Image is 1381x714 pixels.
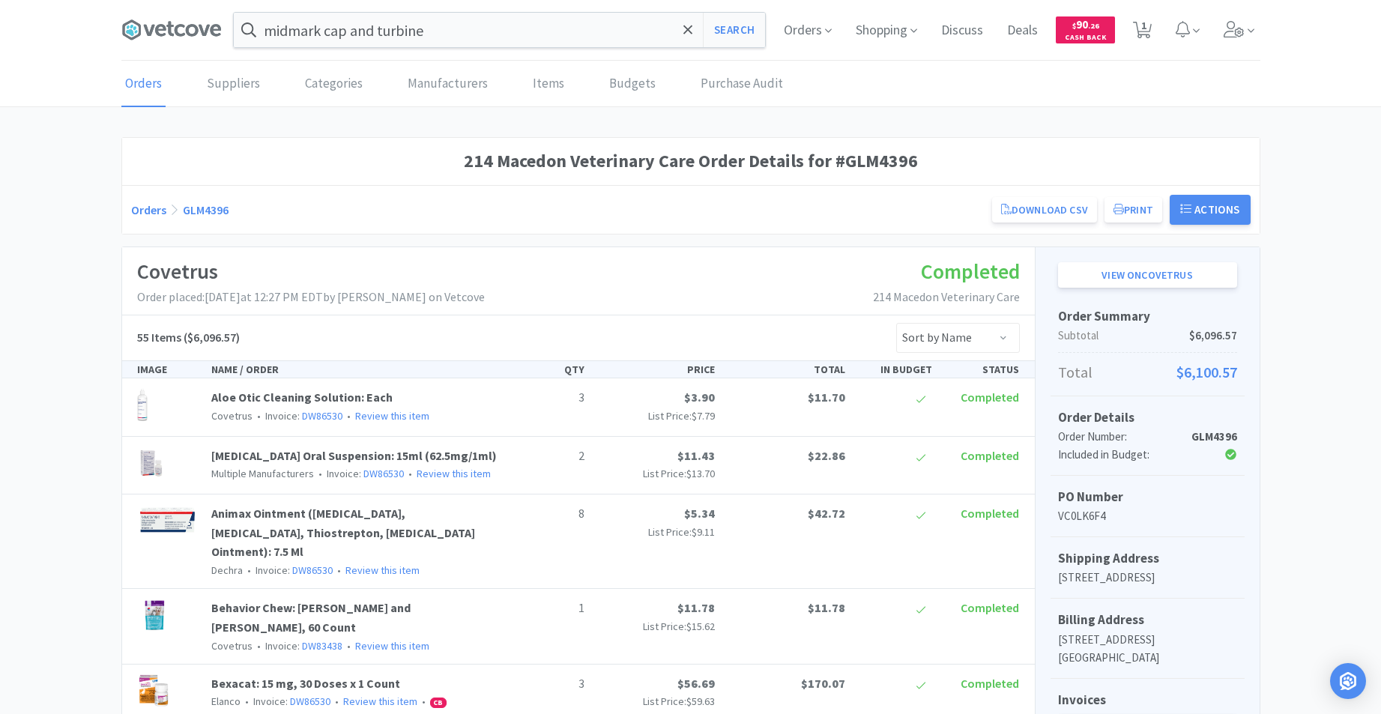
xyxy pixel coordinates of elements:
[137,504,200,537] img: 20db1b02c83c4be7948cd58931a37f2e_27575.png
[697,61,787,107] a: Purchase Audit
[316,467,324,480] span: •
[703,13,765,47] button: Search
[605,61,659,107] a: Budgets
[510,599,584,618] p: 1
[873,288,1020,307] p: 214 Macedon Veterinary Care
[1058,690,1237,710] h5: Invoices
[1058,487,1237,507] h5: PO Number
[345,409,353,423] span: •
[302,409,342,423] a: DW86530
[677,448,715,463] span: $11.43
[1058,446,1177,464] div: Included in Budget:
[345,639,353,653] span: •
[596,693,715,710] p: List Price:
[245,563,253,577] span: •
[510,504,584,524] p: 8
[137,599,172,632] img: 687af1365a6b4f8c8f4e2e7151df7347_515938.png
[1058,408,1237,428] h5: Order Details
[234,13,765,47] input: Search by item, sku, manufacturer, ingredient, size...
[345,563,420,577] a: Review this item
[686,620,715,633] span: $15.62
[684,506,715,521] span: $5.34
[211,467,314,480] span: Multiple Manufacturers
[131,147,1251,175] h1: 214 Macedon Veterinary Care Order Details for #GLM4396
[1176,360,1237,384] span: $6,100.57
[137,288,485,307] p: Order placed: [DATE] at 12:27 PM EDT by [PERSON_NAME] on Vetcove
[1191,429,1237,444] strong: GLM4396
[1058,569,1237,587] p: [STREET_ADDRESS]
[1058,360,1237,384] p: Total
[314,467,404,480] span: Invoice:
[961,506,1019,521] span: Completed
[504,361,590,378] div: QTY
[1058,507,1237,525] p: VC0LK6F4
[677,600,715,615] span: $11.78
[1189,327,1237,345] span: $6,096.57
[801,676,845,691] span: $170.07
[921,258,1020,285] span: Completed
[1058,428,1177,446] div: Order Number:
[211,448,497,463] a: [MEDICAL_DATA] Oral Suspension: 15ml (62.5mg/1ml)
[404,61,492,107] a: Manufacturers
[1058,262,1237,288] a: View onCovetrus
[121,61,166,107] a: Orders
[1058,306,1237,327] h5: Order Summary
[203,61,264,107] a: Suppliers
[355,409,429,423] a: Review this item
[961,600,1019,615] span: Completed
[211,600,411,635] a: Behavior Chew: [PERSON_NAME] and [PERSON_NAME], 60 Count
[211,639,253,653] span: Covetrus
[292,563,333,577] a: DW86530
[241,695,330,708] span: Invoice:
[137,330,181,345] span: 55 Items
[510,447,584,466] p: 2
[137,388,148,421] img: 95bc115878e54b79a73b82a0d24bd54d_29736.png
[1330,663,1366,699] div: Open Intercom Messenger
[1058,631,1237,649] p: [STREET_ADDRESS]
[343,695,417,708] a: Review this item
[406,467,414,480] span: •
[596,408,715,424] p: List Price:
[1058,649,1237,667] p: [GEOGRAPHIC_DATA]
[335,563,343,577] span: •
[808,600,845,615] span: $11.78
[137,447,165,479] img: 39d4fc46d67c416e8090101133f4a1d0_491356.png
[211,409,253,423] span: Covetrus
[1056,10,1115,50] a: $90.26Cash Back
[1058,548,1237,569] h5: Shipping Address
[243,563,333,577] span: Invoice:
[253,409,342,423] span: Invoice:
[333,695,341,708] span: •
[938,361,1025,378] div: STATUS
[596,465,715,482] p: List Price:
[211,695,241,708] span: Elanco
[961,676,1019,691] span: Completed
[253,639,342,653] span: Invoice:
[721,361,851,378] div: TOTAL
[255,639,263,653] span: •
[137,674,170,707] img: 694662210a684c55a6ba6e72b8e7605a_544711.png
[243,695,251,708] span: •
[590,361,721,378] div: PRICE
[1001,24,1044,37] a: Deals
[1058,610,1237,630] h5: Billing Address
[961,448,1019,463] span: Completed
[686,695,715,708] span: $59.63
[290,695,330,708] a: DW86530
[692,409,715,423] span: $7.79
[1170,195,1251,225] button: Actions
[137,255,485,288] h1: Covetrus
[596,524,715,540] p: List Price:
[131,361,206,378] div: IMAGE
[961,390,1019,405] span: Completed
[431,698,446,707] span: CB
[686,467,715,480] span: $13.70
[183,202,229,217] a: GLM4396
[1088,21,1099,31] span: . 26
[992,197,1097,223] a: Download CSV
[211,563,243,577] span: Dechra
[1072,17,1099,31] span: 90
[808,448,845,463] span: $22.86
[417,467,491,480] a: Review this item
[355,639,429,653] a: Review this item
